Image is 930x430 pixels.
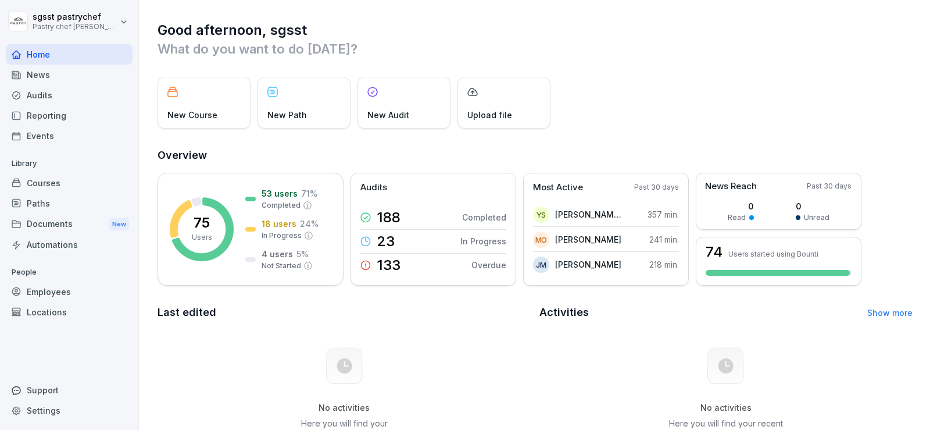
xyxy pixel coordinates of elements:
[377,234,395,248] p: 23
[6,380,133,400] div: Support
[796,200,829,212] p: 0
[6,234,133,255] a: Automations
[649,258,679,271] p: 218 min.
[285,403,403,413] h5: No activities
[6,44,133,65] a: Home
[6,65,133,85] a: News
[262,218,296,230] p: 18 users
[377,258,400,272] p: 133
[867,308,913,318] a: Show more
[192,232,212,243] p: Users
[296,248,309,260] p: 5 %
[262,261,301,271] p: Not Started
[262,200,301,211] p: Completed
[467,109,512,121] p: Upload file
[33,23,117,31] p: Pastry chef [PERSON_NAME] y Cocina gourmet
[555,258,621,271] p: [PERSON_NAME]
[167,109,217,121] p: New Course
[533,207,549,223] div: YS
[728,200,754,212] p: 0
[539,304,589,321] h2: Activities
[728,250,818,258] p: Users started using Bounti
[262,230,302,241] p: In Progress
[807,181,852,191] p: Past 30 days
[6,214,133,235] a: DocumentsNew
[6,105,133,126] a: Reporting
[158,21,913,40] h1: Good afternoon, sgsst
[462,211,506,223] p: Completed
[158,40,913,58] p: What do you want to do [DATE]?
[728,212,746,223] p: Read
[6,154,133,173] p: Library
[667,403,785,413] h5: No activities
[360,181,387,194] p: Audits
[6,193,133,214] a: Paths
[300,218,319,230] p: 24 %
[262,187,298,200] p: 53 users
[6,173,133,193] a: Courses
[649,233,679,246] p: 241 min.
[377,211,400,225] p: 188
[262,248,293,260] p: 4 users
[634,182,679,193] p: Past 30 days
[471,259,506,271] p: Overdue
[555,208,622,221] p: [PERSON_NAME] Soche
[367,109,409,121] p: New Audit
[533,257,549,273] div: JM
[460,235,506,247] p: In Progress
[158,147,913,164] h2: Overview
[804,212,829,223] p: Unread
[6,400,133,421] a: Settings
[194,216,210,230] p: 75
[555,233,621,246] p: [PERSON_NAME]
[109,218,129,231] div: New
[6,282,133,302] a: Employees
[533,232,549,248] div: MO
[6,214,133,235] div: Documents
[705,180,757,193] p: News Reach
[6,263,133,282] p: People
[301,187,317,200] p: 71 %
[706,245,722,259] h3: 74
[33,12,117,22] p: sgsst pastrychef
[267,109,307,121] p: New Path
[6,126,133,146] a: Events
[6,302,133,322] a: Locations
[533,181,583,194] p: Most Active
[648,208,679,221] p: 357 min.
[158,304,531,321] h2: Last edited
[6,85,133,105] a: Audits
